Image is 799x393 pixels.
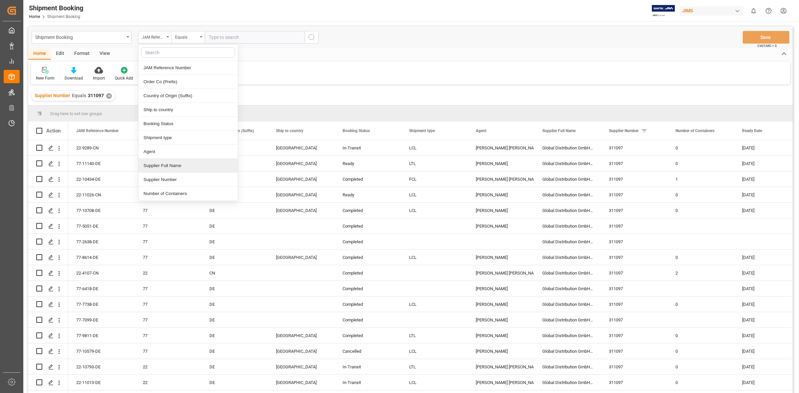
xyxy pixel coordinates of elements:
div: In-Transit [343,140,393,156]
div: Global Distribution GmbH (Reloop)(W/T*)- [534,234,601,249]
div: Press SPACE to select this row. [28,281,68,296]
div: [PERSON_NAME] [476,312,526,328]
div: 22-11026-CN [68,187,135,202]
div: Completed [343,312,393,328]
div: Download [65,75,83,81]
div: Press SPACE to select this row. [28,203,68,218]
div: 311097 [601,343,667,359]
div: Supplier Number [138,173,238,187]
div: 77 [143,328,193,343]
div: 0 [667,296,734,312]
div: Press SPACE to select this row. [28,328,68,343]
div: Completed [343,328,393,343]
div: Global Distribution GmbH (Reloop)(W/T*)- [534,171,601,187]
div: 311097 [601,281,667,296]
div: Country of Origin (Suffix) [138,89,238,103]
span: Ctrl/CMD + S [757,43,777,48]
div: [PERSON_NAME] [PERSON_NAME] [476,140,526,156]
div: Press SPACE to select this row. [28,250,68,265]
div: Edit [51,48,69,60]
div: 0 [667,187,734,202]
div: 77 [143,203,193,218]
div: Press SPACE to select this row. [28,156,68,171]
div: 311097 [601,218,667,234]
div: [PERSON_NAME] [476,203,526,218]
span: Supplier Number [35,93,70,98]
div: 311097 [601,156,667,171]
div: 77 [143,312,193,328]
div: JAM Reference Number [138,61,238,75]
div: 311097 [601,312,667,327]
div: [GEOGRAPHIC_DATA] [276,328,327,343]
span: Shipment type [409,128,435,133]
div: Action [46,128,61,134]
div: [GEOGRAPHIC_DATA] [276,250,327,265]
div: [PERSON_NAME] [PERSON_NAME] [476,359,526,375]
div: Press SPACE to select this row. [28,234,68,250]
div: LCL [409,140,460,156]
div: [GEOGRAPHIC_DATA] [276,375,327,390]
div: Press SPACE to select this row. [28,359,68,375]
div: [PERSON_NAME] [PERSON_NAME] [476,172,526,187]
div: DE [209,250,260,265]
div: JAM Reference Number [142,33,164,40]
div: In-Transit [343,375,393,390]
div: 311097 [601,375,667,390]
div: 0 [667,250,734,265]
div: Press SPACE to select this row. [28,343,68,359]
div: 311097 [601,187,667,202]
div: 22 [143,359,193,375]
div: DE [209,203,260,218]
span: Ready Date [742,128,762,133]
div: 311097 [601,359,667,374]
span: Booking Status [343,128,370,133]
div: 0 [667,203,734,218]
span: JAM Reference Number [76,128,119,133]
div: Format [69,48,95,60]
div: Press SPACE to select this row. [28,375,68,390]
div: Press SPACE to select this row. [28,187,68,203]
div: Order Co (Prefix) [138,75,238,89]
span: 311097 [88,93,104,98]
div: 77-6418-DE [68,281,135,296]
div: Booking Status [138,117,238,131]
div: DE [209,328,260,343]
div: [PERSON_NAME] [476,219,526,234]
div: 77 [143,250,193,265]
div: Ready Date [138,201,238,215]
div: Completed [343,219,393,234]
div: DE [209,312,260,328]
div: 311097 [601,296,667,312]
div: 1 [667,171,734,187]
div: Shipment Booking [35,33,124,41]
div: DE [209,344,260,359]
div: 22-4107-CN [68,265,135,281]
div: Home [28,48,51,60]
button: close menu [138,31,171,44]
div: Completed [343,203,393,218]
div: DE [209,297,260,312]
div: 22 [143,266,193,281]
div: 22-10434-DE [68,171,135,187]
div: Quick Add [115,75,133,81]
div: 77-7099-DE [68,312,135,327]
div: 0 [667,328,734,343]
div: Global Distribution GmbH (Reloop)(W/T*)- [534,203,601,218]
div: Press SPACE to select this row. [28,312,68,328]
button: search button [305,31,319,44]
div: Completed [343,281,393,296]
div: [GEOGRAPHIC_DATA] [276,140,327,156]
div: Global Distribution GmbH (Reloop)(W/T*)- [534,281,601,296]
span: Drag here to set row groups [50,111,102,116]
div: LTL [409,359,460,375]
div: [PERSON_NAME] [476,250,526,265]
div: FCL [409,172,460,187]
div: Global Distribution GmbH (Reloop)(W/T*)- [534,265,601,281]
div: 0 [667,156,734,171]
div: Number of Containers [138,187,238,201]
div: LCL [409,250,460,265]
div: 311097 [601,328,667,343]
div: 2 [667,265,734,281]
div: 77-10579-DE [68,343,135,359]
div: [GEOGRAPHIC_DATA] [276,359,327,375]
